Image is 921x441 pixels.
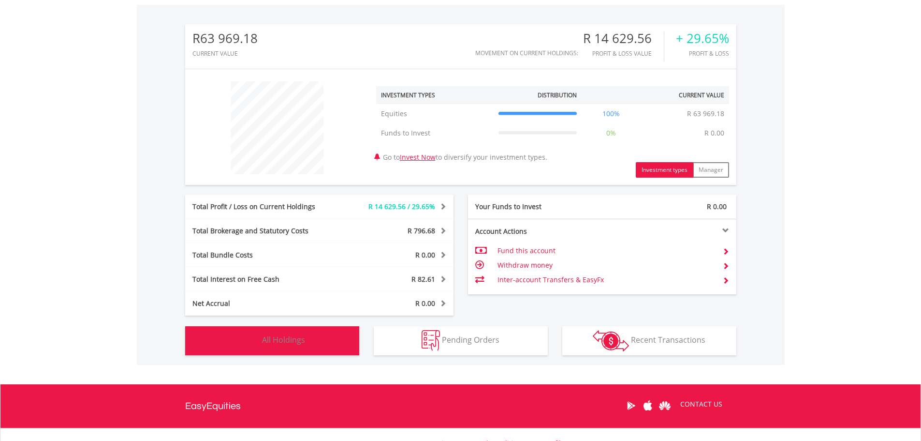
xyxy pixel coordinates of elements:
a: Huawei [657,391,673,421]
img: pending_instructions-wht.png [422,330,440,351]
div: + 29.65% [676,31,729,46]
div: R 14 629.56 [583,31,664,46]
button: Recent Transactions [562,326,736,355]
span: Pending Orders [442,335,499,345]
td: Inter-account Transfers & EasyFx [497,273,715,287]
span: All Holdings [262,335,305,345]
th: Current Value [641,86,729,104]
td: R 63 969.18 [682,104,729,123]
div: Net Accrual [185,299,342,308]
span: R 0.00 [415,250,435,259]
div: Go to to diversify your investment types. [369,76,736,178]
img: transactions-zar-wht.png [593,330,629,351]
div: Profit & Loss Value [583,50,664,57]
td: Fund this account [497,243,715,258]
div: R63 969.18 [192,31,258,46]
td: 0% [582,123,641,143]
button: Investment types [636,162,693,178]
td: Equities [376,104,494,123]
div: Total Interest on Free Cash [185,274,342,284]
div: Profit & Loss [676,50,729,57]
span: R 14 629.56 / 29.65% [368,202,435,211]
div: Total Brokerage and Statutory Costs [185,226,342,236]
span: R 796.68 [408,226,435,235]
a: EasyEquities [185,384,241,428]
a: Invest Now [400,152,436,162]
td: R 0.00 [700,123,729,143]
div: Your Funds to Invest [468,202,602,212]
button: All Holdings [185,326,359,355]
span: R 0.00 [707,202,727,211]
a: Apple [640,391,657,421]
div: Total Bundle Costs [185,250,342,260]
a: Google Play [623,391,640,421]
div: Total Profit / Loss on Current Holdings [185,202,342,212]
div: CURRENT VALUE [192,50,258,57]
button: Manager [693,162,729,178]
td: Withdraw money [497,258,715,273]
div: Movement on Current Holdings: [475,50,578,56]
div: Account Actions [468,227,602,236]
td: 100% [582,104,641,123]
th: Investment Types [376,86,494,104]
button: Pending Orders [374,326,548,355]
a: CONTACT US [673,391,729,418]
td: Funds to Invest [376,123,494,143]
img: holdings-wht.png [239,330,260,351]
span: Recent Transactions [631,335,705,345]
span: R 82.61 [411,274,435,284]
span: R 0.00 [415,299,435,308]
div: Distribution [538,91,577,99]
